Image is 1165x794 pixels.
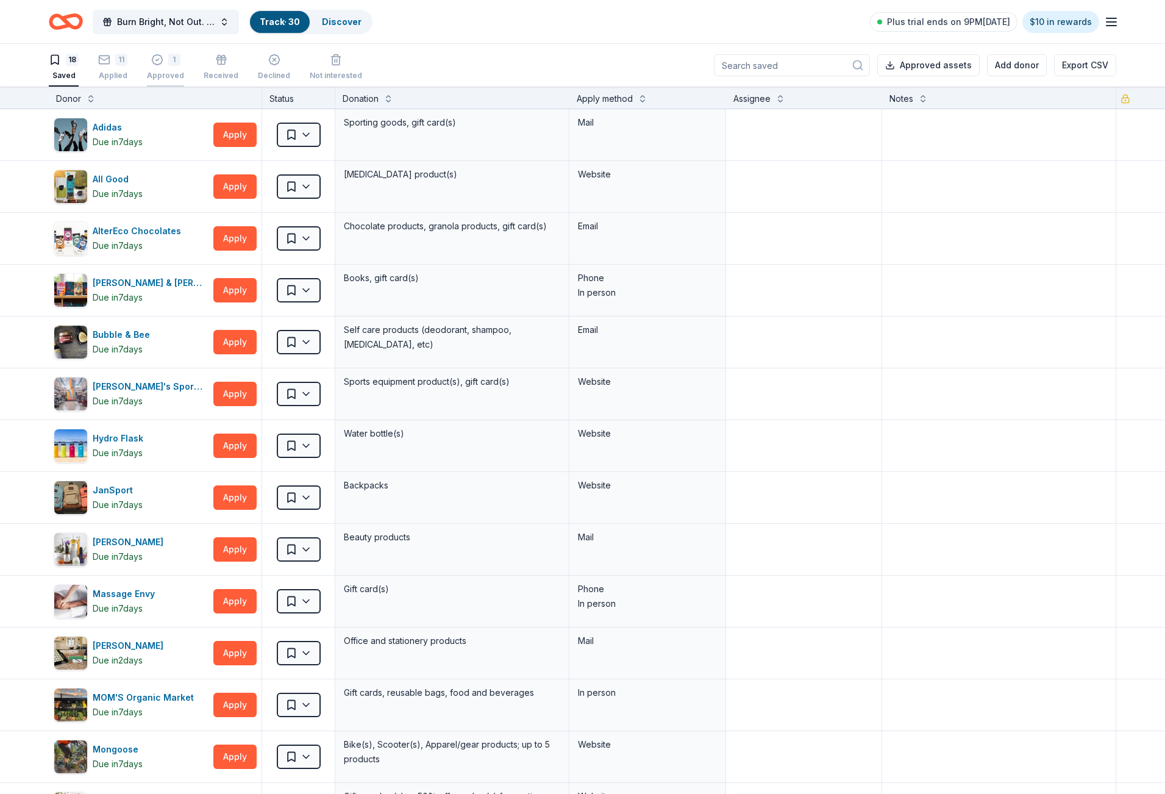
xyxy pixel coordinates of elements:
button: Image for Hydro FlaskHydro FlaskDue in7days [54,429,208,463]
button: Apply [213,589,257,613]
div: Due in 7 days [93,238,143,253]
img: Image for Bubble & Bee [54,326,87,359]
img: Image for Dick's Sporting Goods [54,377,87,410]
div: Apply method [577,91,633,106]
button: Apply [213,123,257,147]
div: Not interested [310,71,362,80]
div: Due in 7 days [93,187,143,201]
div: Website [578,167,716,182]
a: Home [49,7,83,36]
button: Not interested [310,49,362,87]
div: Website [578,426,716,441]
button: Apply [213,278,257,302]
input: Search saved [714,54,870,76]
button: Apply [213,330,257,354]
button: Image for Barnes & Noble[PERSON_NAME] & [PERSON_NAME]Due in7days [54,273,208,307]
img: Image for Adidas [54,118,87,151]
button: Declined [258,49,290,87]
button: Apply [213,226,257,251]
div: Due in 7 days [93,757,143,771]
span: Plus trial ends on 9PM[DATE] [887,15,1010,29]
button: Apply [213,434,257,458]
button: Image for Kiehl's[PERSON_NAME]Due in7days [54,532,208,567]
div: Mail [578,115,716,130]
img: Image for Mongoose [54,740,87,773]
div: Chocolate products, granola products, gift card(s) [343,218,561,235]
div: Due in 7 days [93,342,143,357]
div: In person [578,285,716,300]
div: Due in 7 days [93,135,143,149]
div: Declined [258,71,290,80]
button: 1Approved [147,49,184,87]
div: Assignee [733,91,771,106]
button: Image for AdidasAdidasDue in7days [54,118,208,152]
div: Email [578,219,716,234]
div: Gift cards, reusable bags, food and beverages [343,684,561,701]
button: Image for All GoodAll GoodDue in7days [54,170,208,204]
div: [PERSON_NAME] [93,638,168,653]
div: 11 [115,54,127,66]
button: 11Applied [98,49,127,87]
button: Image for MOM'S Organic MarketMOM'S Organic MarketDue in7days [54,688,208,722]
div: Sporting goods, gift card(s) [343,114,561,131]
img: Image for AlterEco Chocolates [54,222,87,255]
div: [PERSON_NAME] [93,535,168,549]
span: Burn Bright, Not Out. A Breakfast with Junior League of [GEOGRAPHIC_DATA][US_STATE] [117,15,215,29]
button: Image for Bubble & BeeBubble & BeeDue in7days [54,325,208,359]
button: Apply [213,382,257,406]
div: Bubble & Bee [93,327,155,342]
div: Received [204,71,238,80]
button: Received [204,49,238,87]
div: Due in 7 days [93,498,143,512]
img: Image for Hydro Flask [54,429,87,462]
div: Mail [578,634,716,648]
div: Website [578,478,716,493]
button: Image for Mead[PERSON_NAME]Due in2days [54,636,208,670]
img: Image for Mead [54,637,87,670]
div: 18 [66,54,79,66]
button: Apply [213,693,257,717]
div: Status [262,87,335,109]
img: Image for All Good [54,170,87,203]
div: Gift card(s) [343,581,561,598]
button: Apply [213,174,257,199]
div: Due in 7 days [93,394,143,409]
div: Phone [578,271,716,285]
div: Mongoose [93,742,143,757]
div: MOM'S Organic Market [93,690,199,705]
button: Image for Massage EnvyMassage EnvyDue in7days [54,584,208,618]
div: Bike(s), Scooter(s), Apparel/gear products; up to 5 products [343,736,561,768]
div: Due in 7 days [93,705,143,720]
div: Beauty products [343,529,561,546]
div: Saved [49,71,79,80]
div: In person [578,685,716,700]
div: Due in 7 days [93,601,143,616]
img: Image for Barnes & Noble [54,274,87,307]
div: Applied [98,71,127,80]
button: Image for JanSportJanSportDue in7days [54,481,208,515]
div: Massage Envy [93,587,160,601]
div: Phone [578,582,716,596]
div: Hydro Flask [93,431,148,446]
button: Apply [213,745,257,769]
button: Track· 30Discover [249,10,372,34]
div: Due in 2 days [93,653,143,668]
div: Backpacks [343,477,561,494]
div: Due in 7 days [93,290,143,305]
button: Image for AlterEco ChocolatesAlterEco ChocolatesDue in7days [54,221,208,256]
div: Adidas [93,120,143,135]
div: Notes [889,91,913,106]
div: Self care products (deodorant, shampoo, [MEDICAL_DATA], etc) [343,321,561,353]
a: Discover [322,16,362,27]
div: Due in 7 days [93,446,143,460]
img: Image for Kiehl's [54,533,87,566]
img: Image for JanSport [54,481,87,514]
a: $10 in rewards [1022,11,1099,33]
div: Website [578,737,716,752]
div: Donation [343,91,379,106]
img: Image for MOM'S Organic Market [54,688,87,721]
div: [MEDICAL_DATA] product(s) [343,166,561,183]
div: Donor [56,91,81,106]
div: 1 [168,54,180,66]
div: AlterEco Chocolates [93,224,186,238]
